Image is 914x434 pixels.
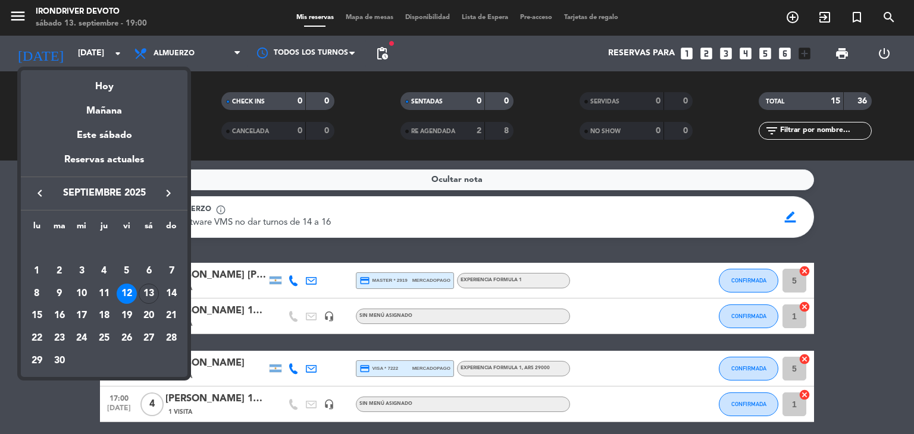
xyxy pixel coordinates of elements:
[94,306,114,326] div: 18
[27,328,47,348] div: 22
[21,152,187,177] div: Reservas actuales
[138,219,161,238] th: sábado
[27,261,47,281] div: 1
[160,219,183,238] th: domingo
[26,327,48,350] td: 22 de septiembre de 2025
[94,284,114,304] div: 11
[49,351,70,371] div: 30
[117,261,137,281] div: 5
[27,306,47,326] div: 15
[117,284,137,304] div: 12
[48,350,71,372] td: 30 de septiembre de 2025
[48,304,71,327] td: 16 de septiembre de 2025
[71,284,92,304] div: 10
[115,327,138,350] td: 26 de septiembre de 2025
[21,70,187,95] div: Hoy
[115,219,138,238] th: viernes
[26,260,48,282] td: 1 de septiembre de 2025
[93,260,115,282] td: 4 de septiembre de 2025
[70,282,93,305] td: 10 de septiembre de 2025
[48,282,71,305] td: 9 de septiembre de 2025
[71,328,92,348] div: 24
[48,219,71,238] th: martes
[27,351,47,371] div: 29
[21,95,187,119] div: Mañana
[94,328,114,348] div: 25
[49,306,70,326] div: 16
[51,185,158,201] span: septiembre 2025
[71,261,92,281] div: 3
[26,350,48,372] td: 29 de septiembre de 2025
[48,260,71,282] td: 2 de septiembre de 2025
[26,304,48,327] td: 15 de septiembre de 2025
[48,327,71,350] td: 23 de septiembre de 2025
[139,306,159,326] div: 20
[117,328,137,348] div: 26
[49,328,70,348] div: 23
[70,219,93,238] th: miércoles
[161,284,181,304] div: 14
[26,282,48,305] td: 8 de septiembre de 2025
[158,185,179,201] button: keyboard_arrow_right
[160,304,183,327] td: 21 de septiembre de 2025
[93,327,115,350] td: 25 de septiembre de 2025
[115,304,138,327] td: 19 de septiembre de 2025
[138,282,161,305] td: 13 de septiembre de 2025
[33,186,47,200] i: keyboard_arrow_left
[21,119,187,152] div: Este sábado
[49,261,70,281] div: 2
[160,327,183,350] td: 28 de septiembre de 2025
[160,260,183,282] td: 7 de septiembre de 2025
[93,304,115,327] td: 18 de septiembre de 2025
[139,261,159,281] div: 6
[139,284,159,304] div: 13
[161,261,181,281] div: 7
[138,260,161,282] td: 6 de septiembre de 2025
[71,306,92,326] div: 17
[115,260,138,282] td: 5 de septiembre de 2025
[26,219,48,238] th: lunes
[29,185,51,201] button: keyboard_arrow_left
[94,261,114,281] div: 4
[93,219,115,238] th: jueves
[115,282,138,305] td: 12 de septiembre de 2025
[161,186,176,200] i: keyboard_arrow_right
[26,237,183,260] td: SEP.
[70,304,93,327] td: 17 de septiembre de 2025
[70,260,93,282] td: 3 de septiembre de 2025
[70,327,93,350] td: 24 de septiembre de 2025
[138,327,161,350] td: 27 de septiembre de 2025
[49,284,70,304] div: 9
[117,306,137,326] div: 19
[139,328,159,348] div: 27
[161,328,181,348] div: 28
[138,304,161,327] td: 20 de septiembre de 2025
[93,282,115,305] td: 11 de septiembre de 2025
[160,282,183,305] td: 14 de septiembre de 2025
[27,284,47,304] div: 8
[161,306,181,326] div: 21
